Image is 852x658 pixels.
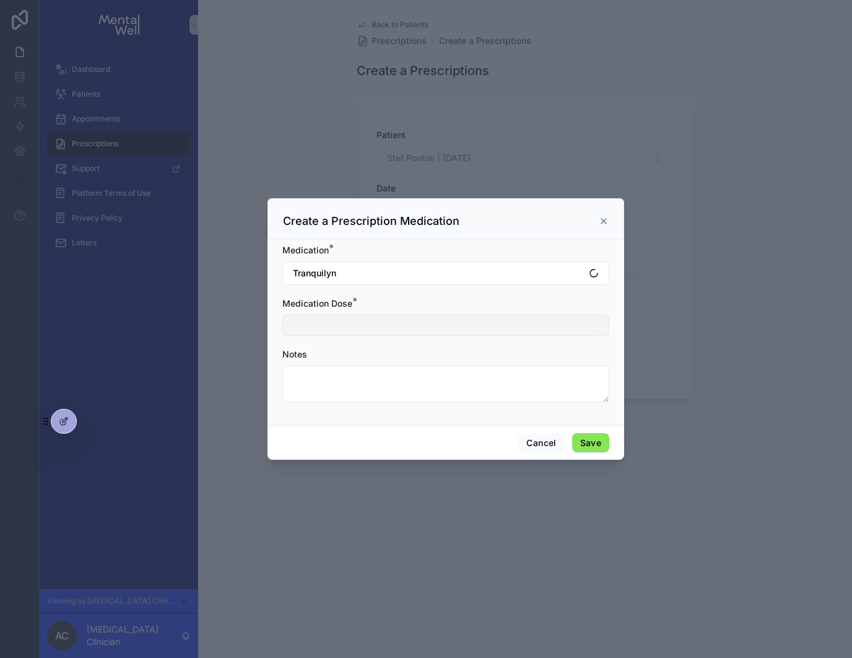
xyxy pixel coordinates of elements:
[572,433,609,453] button: Save
[282,261,609,285] button: Select Button
[293,267,336,279] span: Tranquilyn
[282,315,609,336] button: Select Button
[282,245,329,255] span: Medication
[518,433,564,453] button: Cancel
[283,214,459,229] h3: Create a Prescription Medication
[282,298,352,309] span: Medication Dose
[282,349,307,359] span: Notes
